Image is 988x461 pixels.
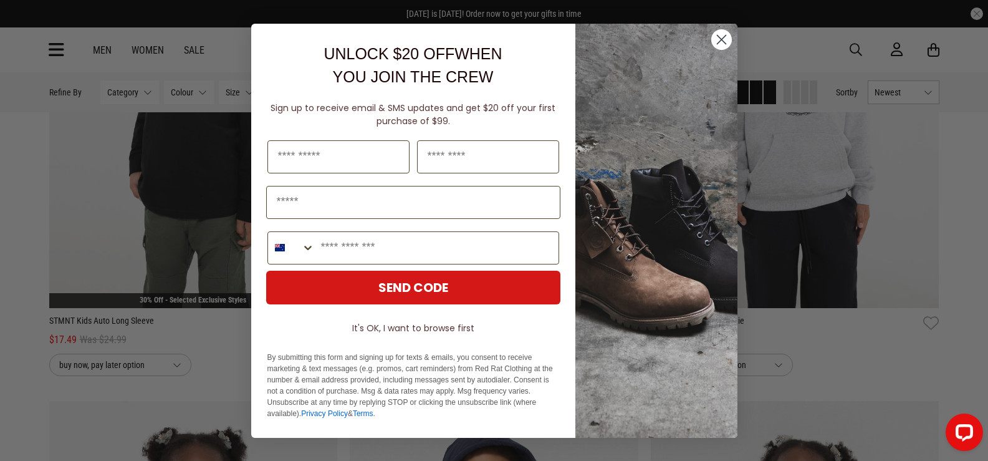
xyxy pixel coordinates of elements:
[268,232,315,264] button: Search Countries
[353,409,373,418] a: Terms
[324,45,454,62] span: UNLOCK $20 OFF
[266,317,560,339] button: It's OK, I want to browse first
[267,352,559,419] p: By submitting this form and signing up for texts & emails, you consent to receive marketing & tex...
[266,271,560,304] button: SEND CODE
[333,68,494,85] span: YOU JOIN THE CREW
[575,24,737,438] img: f7662613-148e-4c88-9575-6c6b5b55a647.jpeg
[711,29,732,51] button: Close dialog
[936,409,988,461] iframe: LiveChat chat widget
[454,45,502,62] span: WHEN
[301,409,348,418] a: Privacy Policy
[267,140,410,173] input: First Name
[275,243,285,253] img: New Zealand
[266,186,560,219] input: Email
[271,102,555,127] span: Sign up to receive email & SMS updates and get $20 off your first purchase of $99.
